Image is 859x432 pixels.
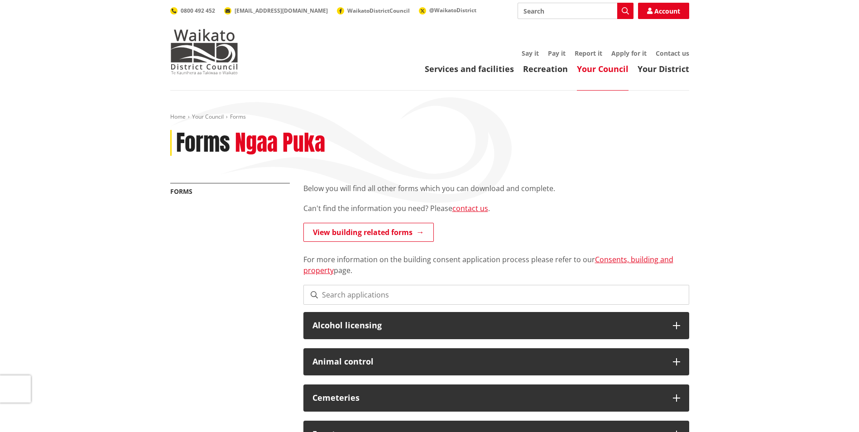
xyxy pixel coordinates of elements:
span: Forms [230,113,246,120]
input: Search input [518,3,633,19]
span: 0800 492 452 [181,7,215,14]
a: Your District [638,63,689,74]
h3: Alcohol licensing [312,321,664,330]
h3: Cemeteries [312,394,664,403]
p: Can't find the information you need? Please . [303,203,689,214]
a: Your Council [192,113,224,120]
h2: Ngaa Puka [235,130,325,156]
span: [EMAIL_ADDRESS][DOMAIN_NAME] [235,7,328,14]
span: WaikatoDistrictCouncil [347,7,410,14]
a: View building related forms [303,223,434,242]
h3: Animal control [312,357,664,366]
p: Below you will find all other forms which you can download and complete. [303,183,689,194]
a: Pay it [548,49,566,58]
a: Say it [522,49,539,58]
span: @WaikatoDistrict [429,6,476,14]
a: @WaikatoDistrict [419,6,476,14]
a: 0800 492 452 [170,7,215,14]
a: Report it [575,49,602,58]
a: Consents, building and property [303,254,673,275]
h1: Forms [176,130,230,156]
img: Waikato District Council - Te Kaunihera aa Takiwaa o Waikato [170,29,238,74]
a: Apply for it [611,49,647,58]
a: Services and facilities [425,63,514,74]
p: For more information on the building consent application process please refer to our page. [303,243,689,276]
a: Account [638,3,689,19]
input: Search applications [303,285,689,305]
nav: breadcrumb [170,113,689,121]
a: Forms [170,187,192,196]
a: Recreation [523,63,568,74]
a: Home [170,113,186,120]
a: Your Council [577,63,629,74]
a: contact us [452,203,488,213]
a: WaikatoDistrictCouncil [337,7,410,14]
a: [EMAIL_ADDRESS][DOMAIN_NAME] [224,7,328,14]
a: Contact us [656,49,689,58]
